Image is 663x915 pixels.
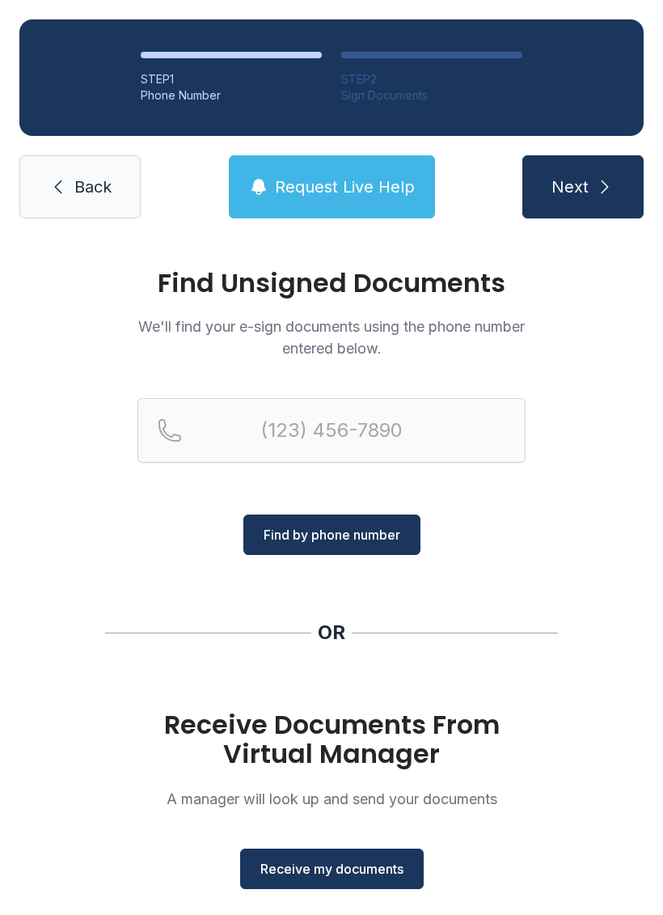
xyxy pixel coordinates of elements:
[260,859,403,879] span: Receive my documents
[137,316,526,359] p: We'll find your e-sign documents using the phone number entered below.
[74,176,112,198] span: Back
[137,710,526,769] h1: Receive Documents From Virtual Manager
[141,71,322,87] div: STEP 1
[341,71,522,87] div: STEP 2
[341,87,522,104] div: Sign Documents
[318,620,345,646] div: OR
[137,270,526,296] h1: Find Unsigned Documents
[551,176,589,198] span: Next
[137,398,526,463] input: Reservation phone number
[137,788,526,810] p: A manager will look up and send your documents
[264,525,400,544] span: Find by phone number
[141,87,322,104] div: Phone Number
[275,176,415,198] span: Request Live Help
